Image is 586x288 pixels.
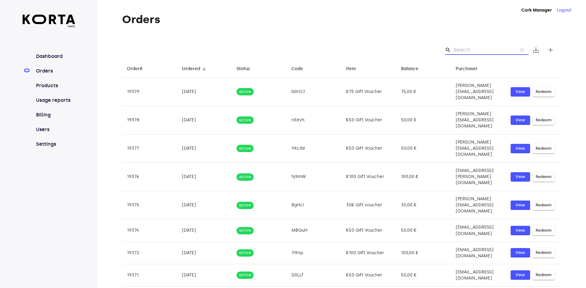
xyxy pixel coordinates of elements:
td: €50 Gift Voucher [341,264,396,286]
a: Users [35,126,75,133]
span: Item [346,65,364,73]
td: [PERSON_NAME][EMAIL_ADDRESS][DOMAIN_NAME] [451,106,506,134]
td: 19378 [122,106,177,134]
span: View [514,117,527,124]
td: [DATE] [177,163,232,191]
td: BgHcI [287,191,342,219]
span: active [237,272,254,278]
span: arrow_downward [201,66,207,72]
td: €50 Gift Voucher [341,219,396,242]
td: €100 Gift Voucher [341,242,396,264]
td: [DATE] [177,242,232,264]
td: 100,00 € [396,163,451,191]
td: [DATE] [177,106,232,134]
span: add [547,46,554,54]
td: 50,00 € [396,134,451,163]
td: €50 Gift Voucher [341,106,396,134]
span: active [237,202,254,208]
td: [EMAIL_ADDRESS][DOMAIN_NAME] [451,264,506,286]
span: active [237,174,254,180]
span: save_alt [532,46,540,54]
td: €100 Gift Voucher [341,163,396,191]
span: Order# [127,65,150,73]
span: Redeem [536,145,552,152]
td: b0rOJ [287,78,342,106]
button: Redeem [533,270,555,280]
span: Ordered [182,65,208,73]
div: Item [346,65,356,73]
span: Status [237,65,258,73]
td: 19374 [122,219,177,242]
td: 19375 [122,191,177,219]
span: View [514,272,527,279]
td: 19371 [122,264,177,286]
button: View [511,87,530,97]
button: Export [529,43,543,57]
button: View [511,226,530,235]
td: D0LLf [287,264,342,286]
span: beta [23,24,75,28]
span: active [237,146,254,151]
td: 19377 [122,134,177,163]
span: View [514,249,527,256]
span: Redeem [536,227,552,234]
span: Redeem [536,88,552,95]
td: [EMAIL_ADDRESS][DOMAIN_NAME] [451,219,506,242]
div: Order# [127,65,142,73]
td: 7i9np [287,242,342,264]
span: Code [291,65,311,73]
button: Redeem [533,116,555,125]
td: 30€ Gift voucher [341,191,396,219]
a: Orders [35,67,75,75]
span: Redeem [536,249,552,256]
h1: Orders [122,13,560,26]
button: View [511,248,530,258]
div: Ordered [182,65,200,73]
a: Settings [35,140,75,148]
div: Code [291,65,303,73]
span: Redeem [536,272,552,279]
td: €75 Gift Voucher [341,78,396,106]
td: [PERSON_NAME][EMAIL_ADDRESS][DOMAIN_NAME] [451,78,506,106]
td: 19379 [122,78,177,106]
button: Redeem [533,172,555,182]
button: View [511,270,530,280]
div: Status [237,65,250,73]
td: 100,00 € [396,242,451,264]
td: €50 Gift Voucher [341,134,396,163]
a: Billing [35,111,75,119]
button: Redeem [533,144,555,153]
td: 19372 [122,242,177,264]
a: View [511,172,530,182]
td: 30,00 € [396,191,451,219]
button: Redeem [533,87,555,97]
button: Redeem [533,201,555,210]
a: Products [35,82,75,89]
td: [PERSON_NAME][EMAIL_ADDRESS][DOMAIN_NAME] [451,191,506,219]
div: Balance [401,65,418,73]
button: Logout [557,7,571,13]
span: active [237,250,254,256]
a: View [511,144,530,153]
img: Korta [23,15,75,24]
td: [DATE] [177,191,232,219]
a: beta [23,15,75,28]
a: Usage reports [35,97,75,104]
strong: Cork Manager [521,8,552,13]
td: [DATE] [177,219,232,242]
span: active [237,89,254,95]
button: View [511,201,530,210]
td: [EMAIL_ADDRESS][DOMAIN_NAME] [451,242,506,264]
td: nEevh [287,106,342,134]
span: Purchaser [456,65,486,73]
a: Dashboard [35,53,75,60]
td: [PERSON_NAME][EMAIL_ADDRESS][DOMAIN_NAME] [451,134,506,163]
button: Create new gift card [543,43,558,57]
span: View [514,202,527,209]
a: View [511,116,530,125]
td: [DATE] [177,134,232,163]
span: View [514,145,527,152]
